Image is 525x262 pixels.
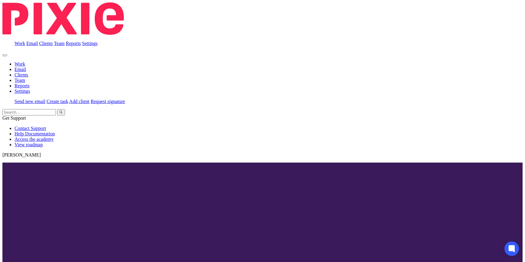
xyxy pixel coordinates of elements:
[14,72,28,77] a: Clients
[2,2,124,35] img: Pixie
[14,142,43,147] a: View roadmap
[14,99,45,104] a: Send new email
[14,83,30,88] a: Reports
[91,99,125,104] a: Request signature
[14,41,25,46] a: Work
[14,126,46,131] a: Contact Support
[14,61,25,66] a: Work
[14,89,30,94] a: Settings
[14,137,54,142] a: Access the academy
[66,41,81,46] a: Reports
[14,131,55,136] a: Help Documentation
[57,109,65,115] button: Search
[26,41,38,46] a: Email
[54,41,64,46] a: Team
[82,41,98,46] a: Settings
[2,152,523,158] p: [PERSON_NAME]
[47,99,68,104] a: Create task
[39,41,53,46] a: Clients
[69,99,89,104] a: Add client
[2,109,56,115] input: Search
[14,78,25,83] a: Team
[2,115,26,121] span: Get Support
[14,67,26,72] a: Email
